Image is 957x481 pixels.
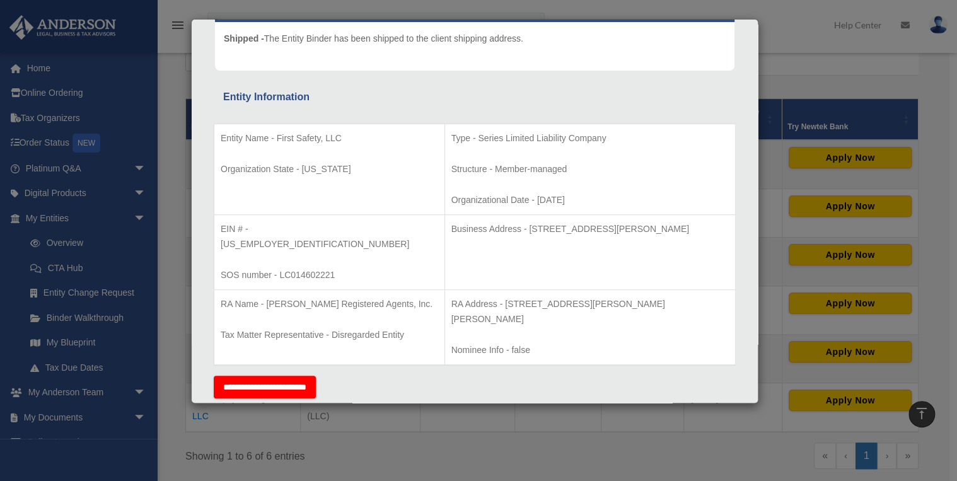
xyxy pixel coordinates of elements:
p: Entity Name - First Safety, LLC [221,130,438,146]
p: Organization State - [US_STATE] [221,161,438,177]
p: EIN # - [US_EMPLOYER_IDENTIFICATION_NUMBER] [221,221,438,252]
p: Business Address - [STREET_ADDRESS][PERSON_NAME] [451,221,729,237]
p: Tax Matter Representative - Disregarded Entity [221,327,438,343]
p: Organizational Date - [DATE] [451,192,729,208]
p: Type - Series Limited Liability Company [451,130,729,146]
p: RA Name - [PERSON_NAME] Registered Agents, Inc. [221,296,438,312]
p: SOS number - LC014602221 [221,267,438,283]
p: RA Address - [STREET_ADDRESS][PERSON_NAME][PERSON_NAME] [451,296,729,327]
span: Shipped - [224,33,264,43]
p: Structure - Member-managed [451,161,729,177]
div: Entity Information [223,88,726,106]
p: The Entity Binder has been shipped to the client shipping address. [224,31,523,47]
p: Nominee Info - false [451,342,729,358]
